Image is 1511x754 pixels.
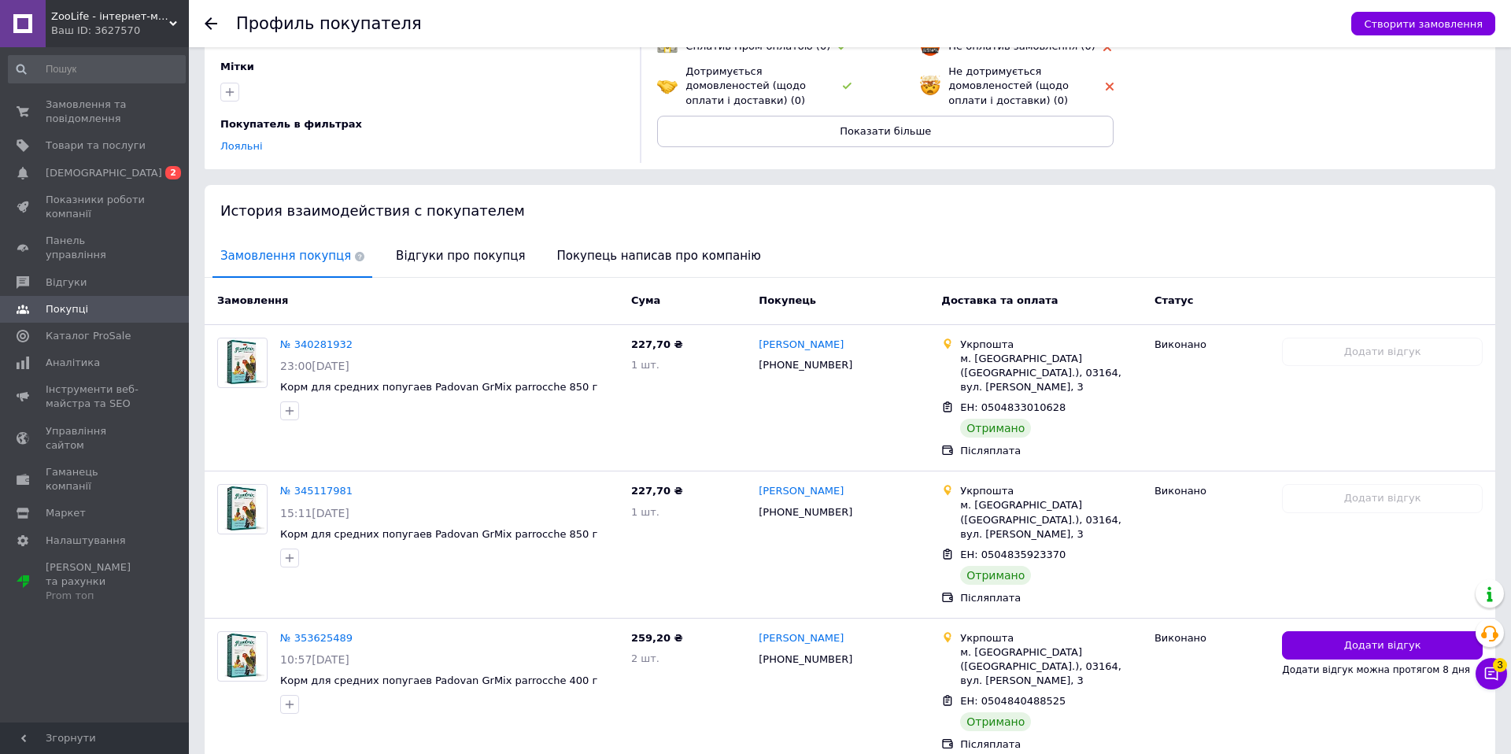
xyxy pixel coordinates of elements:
span: Показники роботи компанії [46,193,146,221]
div: Укрпошта [960,631,1142,645]
img: Фото товару [220,632,264,681]
span: Дотримується домовленостей (щодо оплати і доставки) (0) [685,65,806,105]
div: Післяплата [960,444,1142,458]
input: Пошук [8,55,186,83]
a: Лояльні [220,140,263,152]
span: ЕН: 0504840488525 [960,695,1066,707]
div: Отримано [960,419,1031,438]
a: № 340281932 [280,338,353,350]
div: Отримано [960,566,1031,585]
div: Ваш ID: 3627570 [51,24,189,38]
span: Створити замовлення [1364,18,1483,30]
span: История взаимодействия с покупателем [220,202,525,219]
a: Корм для средних попугаев Padovan GrMix parrocche 850 г [280,528,597,540]
a: Фото товару [217,484,268,534]
div: Отримано [960,712,1031,731]
button: Створити замовлення [1351,12,1495,35]
span: 1 шт. [631,506,659,518]
div: [PHONE_NUMBER] [755,649,855,670]
div: м. [GEOGRAPHIC_DATA] ([GEOGRAPHIC_DATA].), 03164, вул. [PERSON_NAME], 3 [960,645,1142,689]
button: Показати більше [657,116,1114,147]
div: Укрпошта [960,484,1142,498]
span: ZooLife - інтернет-магазин товарів для тварин [51,9,169,24]
span: Маркет [46,506,86,520]
div: Повернутися назад [205,17,217,30]
img: Фото товару [220,338,264,387]
span: [DEMOGRAPHIC_DATA] [46,166,162,180]
span: Інструменти веб-майстра та SEO [46,383,146,411]
a: Фото товару [217,631,268,682]
span: Покупець написав про компанію [549,236,769,276]
span: Замовлення [217,294,288,306]
span: Додати відгук можна протягом 8 дня [1282,664,1470,675]
h1: Профиль покупателя [236,14,422,33]
div: [PHONE_NUMBER] [755,502,855,523]
img: rating-tag-type [843,83,852,90]
span: 2 [165,166,181,179]
img: emoji [920,76,940,96]
img: rating-tag-type [1106,83,1114,91]
span: Покупці [46,302,88,316]
span: 2 шт. [631,652,659,664]
span: [PERSON_NAME] та рахунки [46,560,146,604]
img: Фото товару [220,485,264,534]
div: Виконано [1154,338,1269,352]
span: Покупець [759,294,816,306]
span: 23:00[DATE] [280,360,349,372]
span: 1 шт. [631,359,659,371]
button: Додати відгук [1282,631,1483,660]
a: № 353625489 [280,632,353,644]
span: Панель управління [46,234,146,262]
span: Мітки [220,61,254,72]
span: Відгуки про покупця [388,236,533,276]
span: ЕН: 0504833010628 [960,401,1066,413]
span: Каталог ProSale [46,329,131,343]
a: № 345117981 [280,485,353,497]
div: м. [GEOGRAPHIC_DATA] ([GEOGRAPHIC_DATA].), 03164, вул. [PERSON_NAME], 3 [960,498,1142,541]
span: Гаманець компанії [46,465,146,493]
div: Виконано [1154,484,1269,498]
img: emoji [657,76,678,96]
span: 259,20 ₴ [631,632,683,644]
span: Аналітика [46,356,100,370]
span: Не дотримується домовленостей (щодо оплати і доставки) (0) [948,65,1069,105]
span: Додати відгук [1344,638,1421,653]
span: 227,70 ₴ [631,338,683,350]
span: Замовлення та повідомлення [46,98,146,126]
div: м. [GEOGRAPHIC_DATA] ([GEOGRAPHIC_DATA].), 03164, вул. [PERSON_NAME], 3 [960,352,1142,395]
span: Замовлення покупця [212,236,372,276]
a: [PERSON_NAME] [759,631,844,646]
div: Prom топ [46,589,146,603]
span: Налаштування [46,534,126,548]
span: 3 [1493,658,1507,672]
div: Післяплата [960,737,1142,752]
button: Чат з покупцем3 [1476,658,1507,689]
span: Cума [631,294,660,306]
span: 15:11[DATE] [280,507,349,519]
span: Статус [1154,294,1194,306]
span: Показати більше [840,125,931,137]
span: Доставка та оплата [941,294,1058,306]
div: Укрпошта [960,338,1142,352]
a: [PERSON_NAME] [759,338,844,353]
div: [PHONE_NUMBER] [755,355,855,375]
a: Корм для средних попугаев Padovan GrMix parrocche 850 г [280,381,597,393]
span: Відгуки [46,275,87,290]
div: Виконано [1154,631,1269,645]
a: Корм для средних попугаев Padovan GrMix parrocche 400 г [280,675,597,686]
div: Покупатель в фильтрах [220,117,620,131]
a: Фото товару [217,338,268,388]
span: 10:57[DATE] [280,653,349,666]
div: Післяплата [960,591,1142,605]
span: 227,70 ₴ [631,485,683,497]
span: Управління сайтом [46,424,146,453]
a: [PERSON_NAME] [759,484,844,499]
span: ЕН: 0504835923370 [960,549,1066,560]
span: Товари та послуги [46,139,146,153]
